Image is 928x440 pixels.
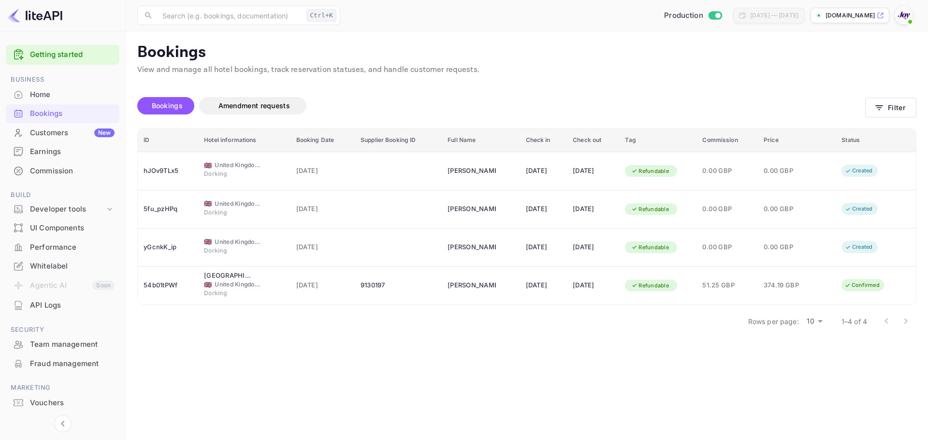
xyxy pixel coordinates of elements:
[6,162,119,180] a: Commission
[526,278,562,293] div: [DATE]
[702,166,752,176] span: 0.00 GBP
[204,162,212,169] span: United Kingdom of Great Britain and Northern Ireland
[664,10,703,21] span: Production
[296,166,349,176] span: [DATE]
[157,6,303,25] input: Search (e.g. bookings, documentation)
[137,43,916,62] p: Bookings
[215,238,263,246] span: United Kingdom of [GEOGRAPHIC_DATA] and [GEOGRAPHIC_DATA]
[619,128,696,152] th: Tag
[764,242,812,253] span: 0.00 GBP
[138,128,198,152] th: ID
[30,204,105,215] div: Developer tools
[448,278,496,293] div: Joanne McDougall
[865,98,916,117] button: Filter
[6,45,119,65] div: Getting started
[204,282,212,288] span: United Kingdom of Great Britain and Northern Ireland
[696,128,758,152] th: Commission
[144,201,192,217] div: 5fu_pzHPq
[218,101,290,110] span: Amendment requests
[215,280,263,289] span: United Kingdom of [GEOGRAPHIC_DATA] and [GEOGRAPHIC_DATA]
[6,219,119,237] a: UI Components
[8,8,62,23] img: LiteAPI logo
[526,201,562,217] div: [DATE]
[839,165,879,177] div: Created
[137,97,865,114] div: account-settings tabs
[573,201,613,217] div: [DATE]
[144,163,192,179] div: hJOv9TLx5
[204,208,252,217] span: Dorking
[839,203,879,215] div: Created
[520,128,567,152] th: Check in
[30,339,115,350] div: Team management
[6,335,119,354] div: Team management
[6,219,119,238] div: UI Components
[6,355,119,372] a: Fraud management
[6,355,119,373] div: Fraud management
[30,108,115,119] div: Bookings
[526,240,562,255] div: [DATE]
[144,278,192,293] div: 54b01tPWf
[448,240,496,255] div: Joanne McDougall
[702,242,752,253] span: 0.00 GBP
[702,280,752,291] span: 51.25 GBP
[204,246,252,255] span: Dorking
[6,124,119,142] a: CustomersNew
[204,170,252,178] span: Dorking
[204,289,252,298] span: Dorking
[30,261,115,272] div: Whitelabel
[841,316,867,326] p: 1–4 of 4
[748,316,799,326] p: Rows per page:
[625,165,675,177] div: Refundable
[137,64,916,76] p: View and manage all hotel bookings, track reservation statuses, and handle customer requests.
[6,74,119,85] span: Business
[826,11,875,20] p: [DOMAIN_NAME]
[6,238,119,256] a: Performance
[30,397,115,409] div: Vouchers
[94,128,115,137] div: New
[803,314,826,328] div: 10
[6,394,119,412] a: Vouchers
[896,8,912,23] img: With Joy
[6,257,119,276] div: Whitelabel
[573,163,613,179] div: [DATE]
[625,241,675,254] div: Refundable
[144,240,192,255] div: yGcnkK_ip
[6,325,119,335] span: Security
[361,278,436,293] div: 9130197
[839,241,879,253] div: Created
[758,128,836,152] th: Price
[204,271,252,281] div: Wotton House Country Estate Hotel
[30,128,115,139] div: Customers
[290,128,355,152] th: Booking Date
[448,201,496,217] div: Joanne McDougall
[6,104,119,122] a: Bookings
[6,142,119,160] a: Earnings
[30,223,115,234] div: UI Components
[6,296,119,314] a: API Logs
[6,85,119,104] div: Home
[6,190,119,200] span: Build
[764,280,812,291] span: 374.19 GBP
[6,104,119,123] div: Bookings
[296,204,349,214] span: [DATE]
[625,280,675,292] div: Refundable
[6,238,119,257] div: Performance
[567,128,619,152] th: Check out
[204,239,212,245] span: United Kingdom of Great Britain and Northern Ireland
[215,199,263,208] span: United Kingdom of [GEOGRAPHIC_DATA] and [GEOGRAPHIC_DATA]
[355,128,442,152] th: Supplier Booking ID
[6,296,119,315] div: API Logs
[30,166,115,177] div: Commission
[138,128,916,305] table: booking table
[836,128,916,152] th: Status
[573,240,613,255] div: [DATE]
[30,89,115,100] div: Home
[625,203,675,215] div: Refundable
[215,161,263,170] span: United Kingdom of [GEOGRAPHIC_DATA] and [GEOGRAPHIC_DATA]
[764,204,812,214] span: 0.00 GBP
[6,85,119,103] a: Home
[30,146,115,157] div: Earnings
[838,279,886,291] div: Confirmed
[448,163,496,179] div: Joanne McDougall
[296,280,349,291] span: [DATE]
